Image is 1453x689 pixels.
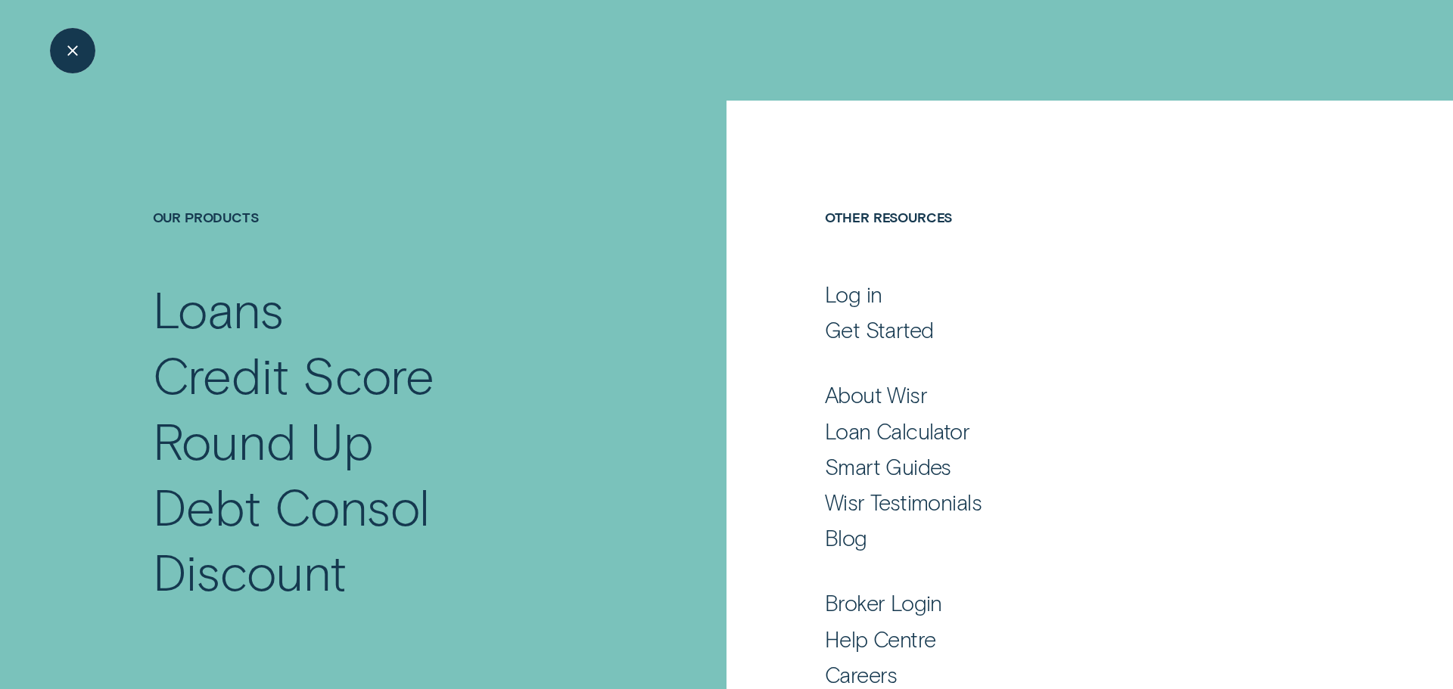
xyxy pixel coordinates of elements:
[153,408,374,473] div: Round Up
[153,209,621,277] h4: Our Products
[825,453,951,480] div: Smart Guides
[825,524,1299,551] a: Blog
[825,281,1299,308] a: Log in
[825,417,1299,445] a: Loan Calculator
[825,625,1299,653] a: Help Centre
[825,661,1299,688] a: Careers
[825,524,867,551] div: Blog
[153,473,621,604] a: Debt Consol Discount
[50,28,95,73] button: Close Menu
[825,209,1299,277] h4: Other Resources
[825,661,898,688] div: Careers
[825,316,934,343] div: Get Started
[825,381,927,408] div: About Wisr
[825,281,882,308] div: Log in
[825,589,1299,616] a: Broker Login
[153,408,621,473] a: Round Up
[825,625,936,653] div: Help Centre
[825,381,1299,408] a: About Wisr
[825,589,942,616] div: Broker Login
[825,417,969,445] div: Loan Calculator
[153,342,435,408] div: Credit Score
[153,276,284,342] div: Loans
[825,489,982,516] div: Wisr Testimonials
[825,489,1299,516] a: Wisr Testimonials
[153,276,621,342] a: Loans
[825,453,1299,480] a: Smart Guides
[153,342,621,408] a: Credit Score
[825,316,1299,343] a: Get Started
